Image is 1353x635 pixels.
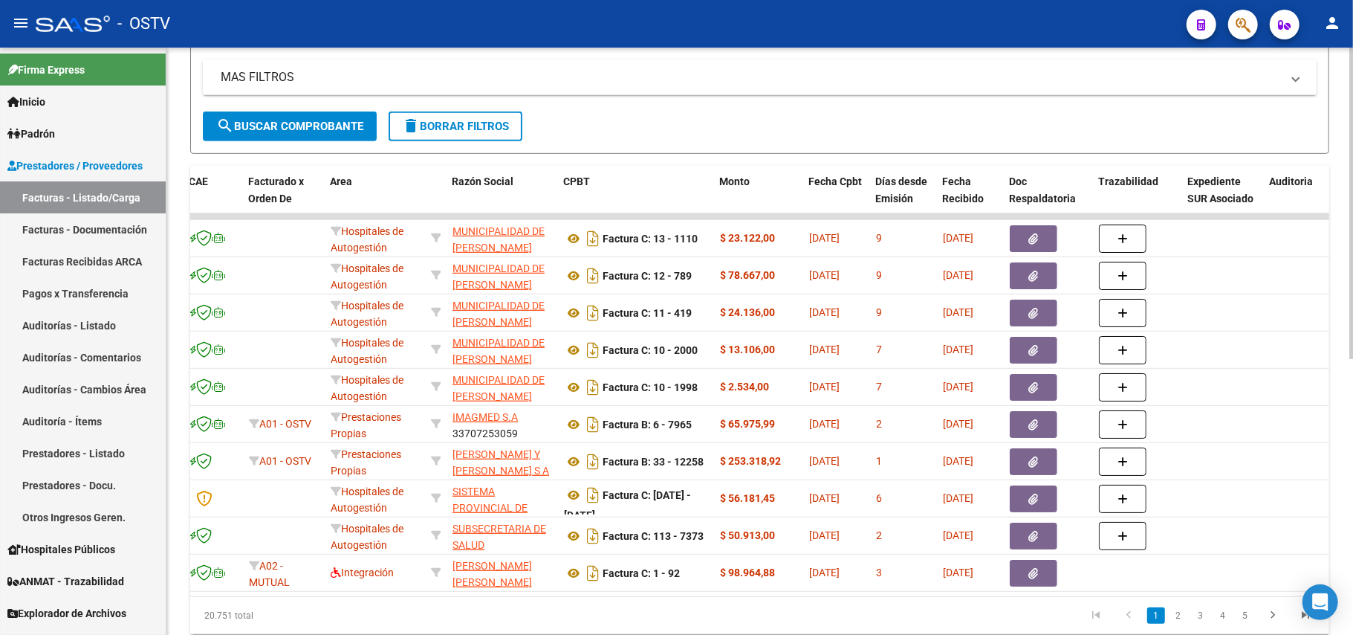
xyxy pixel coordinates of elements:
li: page 1 [1145,603,1167,628]
span: A01 - OSTV [259,418,311,430]
datatable-header-cell: Monto [713,166,802,231]
mat-icon: person [1323,14,1341,32]
li: page 3 [1190,603,1212,628]
div: 33707253059 [452,409,552,440]
a: 5 [1236,607,1254,624]
i: Descargar documento [583,524,603,548]
span: [DATE] [809,529,840,541]
mat-icon: delete [402,117,420,135]
strong: Factura C: 12 - 789 [603,270,692,282]
span: [DATE] [809,269,840,281]
span: Prestaciones Propias [331,411,401,440]
span: 6 [876,492,882,504]
span: Hospitales de Autogestión [331,374,403,403]
span: Fecha Recibido [942,175,984,204]
span: Doc Respaldatoria [1009,175,1076,204]
span: Hospitales Públicos [7,541,115,558]
span: Hospitales de Autogestión [331,262,403,291]
span: 9 [876,232,882,244]
a: 4 [1214,607,1232,624]
span: ANMAT - Trazabilidad [7,573,124,590]
span: [DATE] [943,306,973,318]
span: Prestaciones Propias [331,448,401,477]
div: 20.751 total [190,597,415,634]
span: CPBT [563,175,590,187]
span: 2 [876,529,882,541]
span: MUNICIPALIDAD DE [PERSON_NAME] [452,262,545,291]
strong: Factura B: 33 - 12258 [603,456,704,468]
span: Hospitales de Autogestión [331,225,403,254]
i: Descargar documento [583,483,603,507]
span: [DATE] [943,418,973,430]
span: 9 [876,306,882,318]
i: Descargar documento [583,338,603,362]
span: [DATE] [943,344,973,355]
span: Prestadores / Proveedores [7,158,143,174]
a: 1 [1147,607,1165,624]
i: Descargar documento [583,227,603,251]
datatable-header-cell: Fecha Recibido [936,166,1003,231]
span: Razón Social [452,175,513,187]
span: Días desde Emisión [875,175,927,204]
div: 30999006058 [452,372,552,403]
span: [DATE] [809,418,840,430]
span: Inicio [7,94,45,110]
span: Explorador de Archivos [7,605,126,622]
span: IMAGMED S.A [452,411,518,423]
span: Fecha Cpbt [808,175,862,187]
span: 2 [876,418,882,430]
datatable-header-cell: Facturado x Orden De [242,166,324,231]
datatable-header-cell: Trazabilidad [1092,166,1181,231]
li: page 5 [1234,603,1256,628]
i: Descargar documento [583,264,603,288]
span: [DATE] [943,381,973,393]
mat-panel-title: MAS FILTROS [221,69,1281,86]
i: Descargar documento [583,450,603,474]
span: A01 - OSTV [259,455,311,467]
mat-icon: search [216,117,234,135]
strong: $ 65.975,99 [720,418,775,430]
strong: $ 50.913,00 [720,529,775,541]
span: [DATE] [809,492,840,504]
span: [DATE] [943,492,973,504]
div: 30619329550 [452,446,552,477]
strong: $ 98.964,88 [720,567,775,578]
strong: Factura C: 10 - 1998 [603,381,698,393]
strong: Factura C: 13 - 1110 [603,233,698,245]
datatable-header-cell: Días desde Emisión [869,166,936,231]
span: MUNICIPALIDAD DE [PERSON_NAME] [452,337,545,366]
a: 3 [1192,607,1210,624]
div: 30691822849 [452,483,552,515]
strong: Factura C: 113 - 7373 [603,530,704,542]
a: go to previous page [1114,607,1143,624]
strong: Factura B: 6 - 7965 [603,419,692,431]
strong: $ 23.122,00 [720,232,775,244]
strong: Factura C: 10 - 2000 [603,344,698,356]
a: go to last page [1291,607,1320,624]
span: Trazabilidad [1098,175,1158,187]
strong: Factura C: 1 - 92 [603,567,680,579]
div: 30999006058 [452,335,552,366]
span: SUBSECRETARIA DE SALUD [452,523,546,552]
span: [DATE] [809,455,840,467]
div: 30999006058 [452,223,552,254]
datatable-header-cell: Doc Respaldatoria [1003,166,1092,231]
span: [DATE] [809,232,840,244]
span: Padrón [7,126,55,142]
i: Descargar documento [583,375,603,399]
span: 3 [876,567,882,578]
mat-icon: menu [12,14,30,32]
span: [DATE] [943,567,973,578]
a: go to first page [1082,607,1110,624]
span: 7 [876,381,882,393]
span: Auditoria [1269,175,1313,187]
strong: $ 253.318,92 [720,455,781,467]
a: go to next page [1259,607,1287,624]
a: 2 [1169,607,1187,624]
i: Descargar documento [583,561,603,585]
span: [DATE] [943,455,973,467]
strong: Factura C: [DATE] - [DATE] [564,489,691,521]
span: [DATE] [943,529,973,541]
datatable-header-cell: Razón Social [446,166,557,231]
span: MUNICIPALIDAD DE [PERSON_NAME] [452,300,545,329]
